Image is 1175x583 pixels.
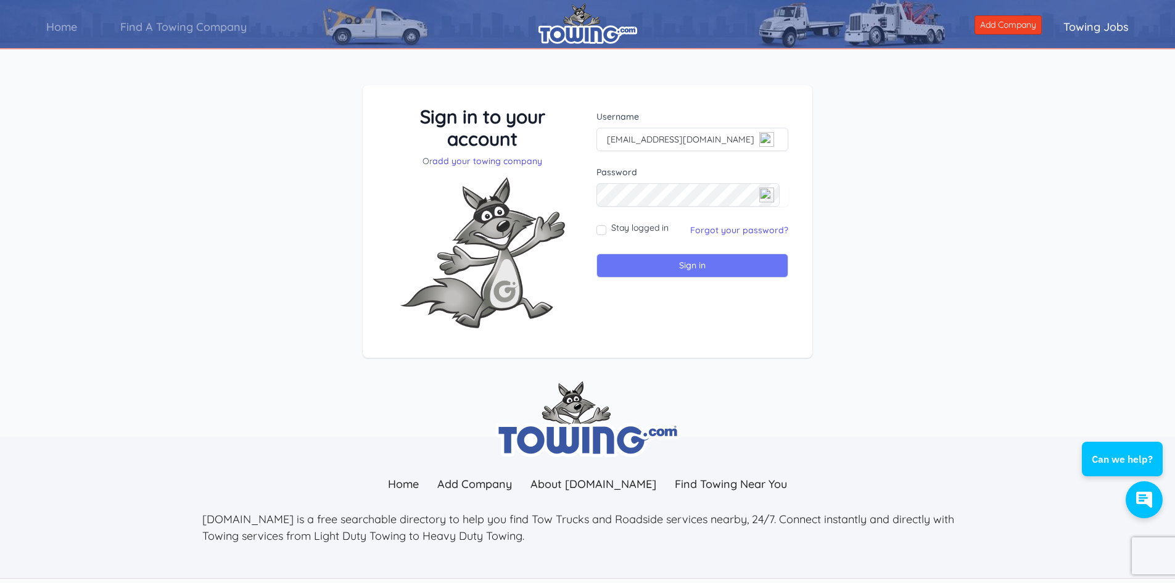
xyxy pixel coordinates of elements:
[495,381,680,457] img: towing
[387,105,579,150] h3: Sign in to your account
[975,15,1042,35] a: Add Company
[666,471,796,497] a: Find Towing Near You
[1042,9,1150,44] a: Towing Jobs
[390,167,575,338] img: Fox-Excited.png
[25,9,99,44] a: Home
[202,511,973,544] p: [DOMAIN_NAME] is a free searchable directory to help you find Tow Trucks and Roadside services ne...
[690,225,788,236] a: Forgot your password?
[387,155,579,167] p: Or
[596,110,788,123] label: Username
[432,155,542,167] a: add your towing company
[99,9,268,44] a: Find A Towing Company
[521,471,666,497] a: About [DOMAIN_NAME]
[428,471,521,497] a: Add Company
[611,221,669,234] label: Stay logged in
[1073,408,1175,531] iframe: Conversations
[596,254,788,278] input: Sign in
[759,132,774,147] img: npw-badge-icon-locked.svg
[759,188,774,202] img: npw-badge-icon-locked.svg
[538,3,637,44] img: logo.png
[379,471,428,497] a: Home
[596,166,788,178] label: Password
